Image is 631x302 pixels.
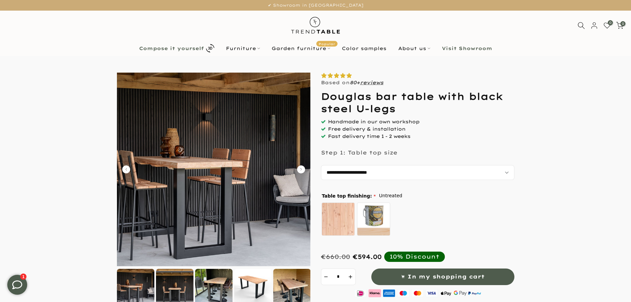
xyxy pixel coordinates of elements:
[350,80,360,86] font: 80+
[390,253,440,260] font: 10% Discount
[321,269,331,285] button: decrement
[353,253,382,261] font: €594.00
[342,45,387,51] font: Color samples
[321,149,397,156] font: Step 1: Table top size
[442,45,492,51] font: Visit Showroom
[319,42,335,45] font: Popular
[346,269,356,285] button: increment
[321,165,514,180] select: autocomplete="off"
[266,44,336,52] a: Garden furniturePopular
[616,22,623,29] a: 0
[117,73,310,266] img: Douglas bar table with black steel U-legs
[321,253,350,261] font: €660.00
[133,42,220,54] a: Compose it yourself
[287,11,344,40] img: trend table
[297,165,305,173] button: Carousel Next Arrow
[379,193,402,198] font: Untreated
[122,165,130,173] button: Carousel Back Arrow
[622,22,624,26] font: 0
[139,45,204,51] font: Compose it yourself
[436,44,498,52] a: Visit Showroom
[1,268,34,301] iframe: toggle frame
[328,119,419,125] font: Handmade in our own workshop
[407,273,485,280] font: In my shopping cart
[328,126,405,132] font: Free delivery & installation
[268,3,363,8] font: ✔ Showroom in [GEOGRAPHIC_DATA]
[331,269,346,285] input: Quantity
[360,80,384,86] a: reviews
[392,44,436,52] a: About us
[321,80,350,86] font: Based on
[371,269,514,285] button: In my shopping cart
[322,193,372,199] font: Table top finishing:
[336,44,392,52] a: Color samples
[609,21,611,25] font: 0
[220,44,266,52] a: Furniture
[328,133,410,139] font: Fast delivery time 1 - 2 weeks
[321,91,503,114] font: Douglas bar table with black steel U-legs
[604,22,611,29] a: 0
